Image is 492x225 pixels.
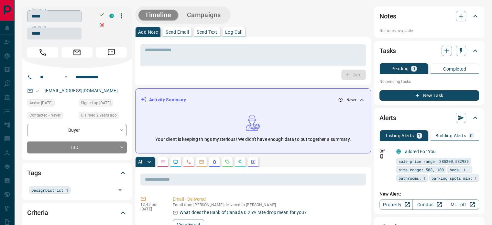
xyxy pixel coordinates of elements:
[379,46,396,56] h2: Tasks
[197,30,217,34] p: Send Text
[186,159,191,164] svg: Calls
[225,159,230,164] svg: Requests
[379,199,413,210] a: Property
[379,191,479,197] p: New Alert:
[61,47,93,58] span: Email
[399,175,426,181] span: bathrooms: 1
[412,199,446,210] a: Condos
[379,110,479,126] div: Alerts
[386,133,414,138] p: Listing Alerts
[141,94,366,106] div: Activity Summary- Never
[27,141,127,153] div: TBD
[432,175,477,181] span: parking spots min: 1
[96,47,127,58] span: Message
[173,159,178,164] svg: Lead Browsing Activity
[27,208,48,218] h2: Criteria
[27,168,41,178] h2: Tags
[79,112,127,121] div: Sun Aug 14 2022
[45,88,118,93] a: [EMAIL_ADDRESS][DOMAIN_NAME]
[379,113,396,123] h2: Alerts
[344,97,356,103] p: - Never
[27,165,127,181] div: Tags
[391,66,409,71] p: Pending
[379,77,479,86] p: No pending tasks
[62,73,70,81] button: Open
[138,160,143,164] p: All
[29,112,60,118] span: Contacted - Never
[138,30,158,34] p: Add Note
[29,100,52,106] span: Active [DATE]
[27,205,127,220] div: Criteria
[446,199,479,210] a: Mr.Loft
[160,159,165,164] svg: Notes
[36,89,40,93] svg: Email Valid
[403,149,436,154] a: Tailored For You
[81,112,117,118] span: Claimed 2 years ago
[173,196,363,203] p: Email - Delivered
[435,133,466,138] p: Building Alerts
[450,166,470,173] span: beds: 1-1
[32,7,46,12] label: First name
[379,43,479,59] div: Tasks
[79,99,127,108] div: Sat Dec 25 2021
[27,47,58,58] span: Call
[412,66,415,71] p: 0
[166,30,189,34] p: Send Email
[173,203,363,207] p: Email from [PERSON_NAME] delivered to [PERSON_NAME]
[138,10,178,20] button: Timeline
[109,14,114,18] div: condos.ca
[379,154,384,159] svg: Push Notification Only
[470,133,473,138] p: 0
[180,10,227,20] button: Campaigns
[399,166,444,173] span: size range: 508,1100
[399,158,469,164] span: sale price range: 385200,582989
[379,28,479,34] p: No notes available
[379,11,396,21] h2: Notes
[140,207,163,211] p: [DATE]
[199,159,204,164] svg: Emails
[212,159,217,164] svg: Listing Alerts
[396,149,401,154] div: condos.ca
[32,25,46,29] label: Last name
[418,133,421,138] p: 1
[155,136,351,143] p: Your client is keeping things mysterious! We didn't have enough data to put together a summary.
[27,99,75,108] div: Mon Aug 15 2022
[379,90,479,101] button: New Task
[225,30,242,34] p: Log Call
[443,67,466,71] p: Completed
[238,159,243,164] svg: Opportunities
[27,124,127,136] div: Buyer
[140,202,163,207] p: 12:42 pm
[379,8,479,24] div: Notes
[115,186,125,195] button: Open
[149,96,186,103] p: Activity Summary
[31,187,68,193] span: DesignDistrict_1
[251,159,256,164] svg: Agent Actions
[180,209,307,216] p: What does the Bank of Canada 0.25% rate drop mean for you?
[379,148,392,154] p: Off
[81,100,111,106] span: Signed up [DATE]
